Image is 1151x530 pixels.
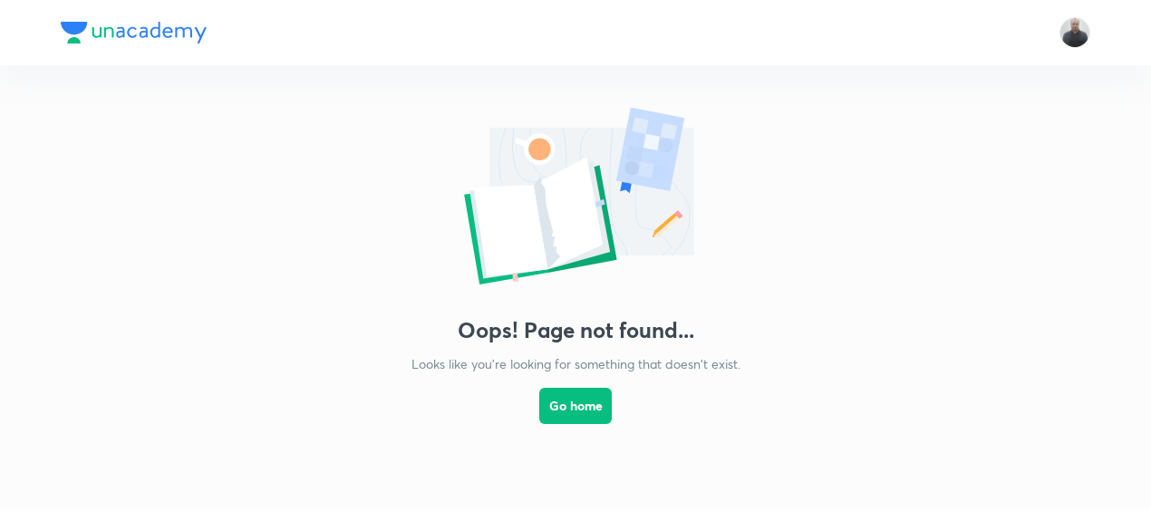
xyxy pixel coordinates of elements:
p: Looks like you're looking for something that doesn't exist. [411,354,740,373]
img: error [394,101,757,295]
img: Mukesh Sharma [1059,17,1090,48]
img: Company Logo [61,22,207,43]
a: Go home [539,373,612,471]
button: Go home [539,388,612,424]
h3: Oops! Page not found... [458,317,694,343]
